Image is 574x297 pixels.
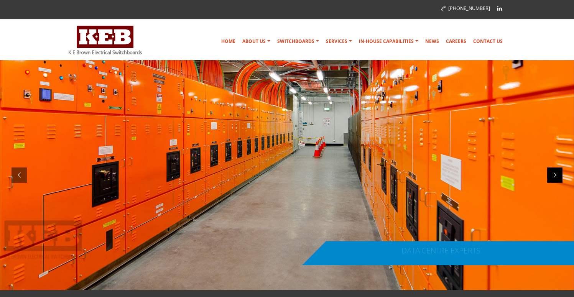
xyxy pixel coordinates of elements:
[323,34,355,49] a: Services
[441,5,490,11] a: [PHONE_NUMBER]
[356,34,421,49] a: In-house Capabilities
[443,34,469,49] a: Careers
[401,247,480,254] div: DATA CENTRE EXPERTS
[470,34,506,49] a: Contact Us
[422,34,442,49] a: News
[218,34,238,49] a: Home
[69,26,142,54] img: K E Brown Electrical Switchboards
[239,34,273,49] a: About Us
[274,34,322,49] a: Switchboards
[494,3,505,14] a: Linkedin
